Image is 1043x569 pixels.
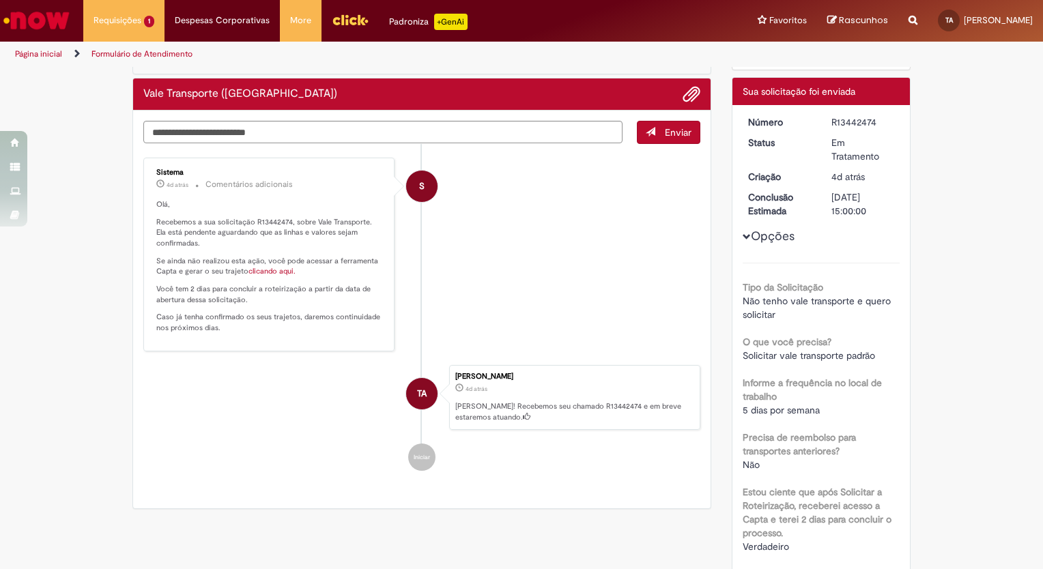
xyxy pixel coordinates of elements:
a: Formulário de Atendimento [91,48,192,59]
span: 5 dias por semana [743,404,820,416]
p: Caso já tenha confirmado os seus trajetos, daremos continuidade nos próximos dias. [156,312,384,333]
div: System [406,171,438,202]
time: 25/08/2025 00:50:23 [466,385,487,393]
span: Sua solicitação foi enviada [743,85,855,98]
dt: Número [738,115,822,129]
span: 4d atrás [167,181,188,189]
img: click_logo_yellow_360x200.png [332,10,369,30]
div: R13442474 [831,115,895,129]
div: Taina Souza Alves [406,378,438,409]
p: +GenAi [434,14,468,30]
span: Rascunhos [839,14,888,27]
p: Olá, [156,199,384,210]
dt: Status [738,136,822,149]
span: Despesas Corporativas [175,14,270,27]
button: Enviar [637,121,700,144]
span: 4d atrás [831,171,865,183]
a: Página inicial [15,48,62,59]
p: Se ainda não realizou esta ação, você pode acessar a ferramenta Capta e gerar o seu trajeto [156,256,384,277]
img: ServiceNow [1,7,72,34]
dt: Conclusão Estimada [738,190,822,218]
div: 25/08/2025 00:50:23 [831,170,895,184]
b: Tipo da Solicitação [743,281,823,293]
span: Solicitar vale transporte padrão [743,349,875,362]
li: Taina Souza Alves [143,365,700,431]
div: [DATE] 15:00:00 [831,190,895,218]
dt: Criação [738,170,822,184]
button: Adicionar anexos [683,85,700,103]
textarea: Digite sua mensagem aqui... [143,121,623,144]
p: Recebemos a sua solicitação R13442474, sobre Vale Transporte. Ela está pendente aguardando que as... [156,217,384,249]
b: Informe a frequência no local de trabalho [743,377,882,403]
div: Em Tratamento [831,136,895,163]
span: 1 [144,16,154,27]
span: Não tenho vale transporte e quero solicitar [743,295,894,321]
span: TA [417,377,427,410]
ul: Trilhas de página [10,42,685,67]
span: [PERSON_NAME] [964,14,1033,26]
p: [PERSON_NAME]! Recebemos seu chamado R13442474 e em breve estaremos atuando. [455,401,693,422]
a: clicando aqui. [248,266,296,276]
span: Favoritos [769,14,807,27]
b: Estou ciente que após Solicitar a Roteirização, receberei acesso a Capta e terei 2 dias para conc... [743,486,891,539]
span: S [419,170,425,203]
h2: Vale Transporte (VT) Histórico de tíquete [143,88,337,100]
span: Requisições [94,14,141,27]
ul: Histórico de tíquete [143,144,700,485]
span: Não [743,458,760,471]
b: Precisa de reembolso para transportes anteriores? [743,431,856,457]
time: 25/08/2025 00:50:25 [167,181,188,189]
div: [PERSON_NAME] [455,373,693,381]
div: Padroniza [389,14,468,30]
div: Sistema [156,169,384,177]
a: Rascunhos [827,14,888,27]
span: TA [945,16,953,25]
span: 4d atrás [466,385,487,393]
small: Comentários adicionais [205,179,293,190]
time: 25/08/2025 00:50:23 [831,171,865,183]
p: Você tem 2 dias para concluir a roteirização a partir da data de abertura dessa solicitação. [156,284,384,305]
span: Enviar [665,126,691,138]
span: More [290,14,311,27]
span: Verdadeiro [743,540,789,553]
b: O que você precisa? [743,336,831,348]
